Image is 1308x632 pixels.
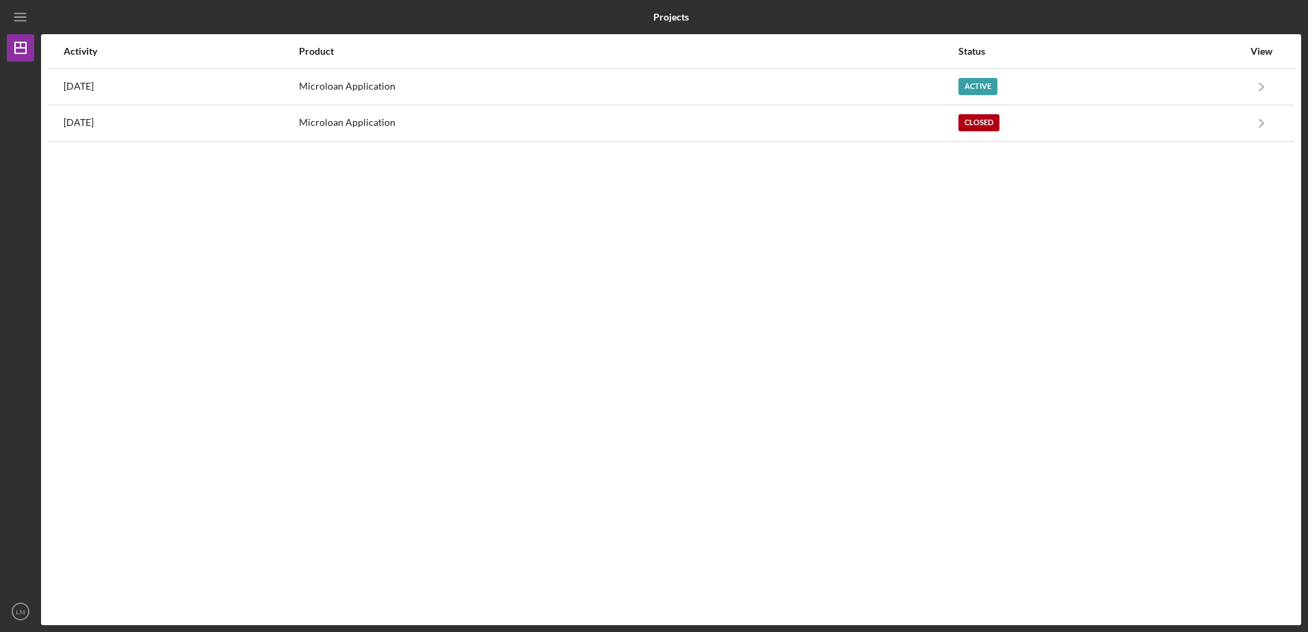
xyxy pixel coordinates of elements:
div: Activity [64,46,298,57]
div: Closed [958,114,999,131]
time: 2024-10-09 21:51 [64,117,94,128]
div: Microloan Application [299,106,957,140]
b: Projects [653,12,689,23]
text: LM [16,608,25,616]
div: Product [299,46,957,57]
div: Microloan Application [299,70,957,104]
div: Status [958,46,1243,57]
div: Active [958,78,997,95]
button: LM [7,598,34,625]
time: 2025-10-01 22:02 [64,81,94,92]
div: View [1244,46,1279,57]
